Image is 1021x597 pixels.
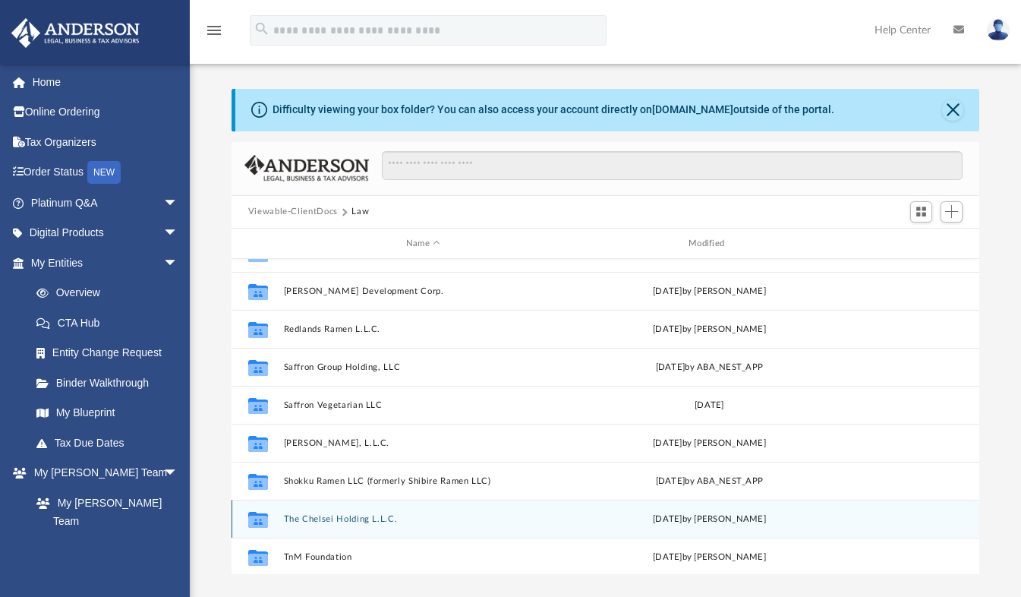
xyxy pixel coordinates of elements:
a: Binder Walkthrough [21,368,201,398]
a: My [PERSON_NAME] Teamarrow_drop_down [11,458,194,488]
div: id [856,237,962,251]
a: Tax Organizers [11,127,201,157]
a: Entity Change Request [21,338,201,368]
div: Modified [569,237,849,251]
button: Redlands Ramen L.L.C. [283,324,562,334]
img: User Pic [987,19,1010,41]
span: [DATE] [653,515,682,523]
div: [DATE] by [PERSON_NAME] [569,551,849,564]
div: NEW [87,161,121,184]
div: grid [232,259,980,574]
button: Shokku Ramen LLC (formerly Shibire Ramen LLC) [283,476,562,486]
button: [PERSON_NAME], L.L.C. [283,438,562,448]
div: by [PERSON_NAME] [569,513,849,526]
a: Order StatusNEW [11,157,201,188]
a: My Entitiesarrow_drop_down [11,248,201,278]
button: Switch to Grid View [910,201,933,223]
div: [DATE] by ABA_NEST_APP [569,361,849,374]
span: arrow_drop_down [163,188,194,219]
a: Digital Productsarrow_drop_down [11,218,201,248]
a: Platinum Q&Aarrow_drop_down [11,188,201,218]
a: [PERSON_NAME] System [21,536,194,585]
button: Law [351,205,369,219]
button: [PERSON_NAME] Development Corp. [283,286,562,296]
div: Name [282,237,562,251]
div: [DATE] by [PERSON_NAME] [569,323,849,336]
a: My Blueprint [21,398,194,428]
a: My [PERSON_NAME] Team [21,488,186,536]
div: Difficulty viewing your box folder? You can also access your account directly on outside of the p... [273,102,834,118]
span: arrow_drop_down [163,248,194,279]
a: Overview [21,278,201,308]
a: menu [205,29,223,39]
div: id [238,237,276,251]
span: arrow_drop_down [163,458,194,489]
button: Saffron Group Holding, LLC [283,362,562,372]
input: Search files and folders [382,151,963,180]
button: Add [941,201,963,223]
a: Tax Due Dates [21,428,201,458]
a: CTA Hub [21,308,201,338]
a: [DOMAIN_NAME] [652,103,733,115]
button: Saffron Vegetarian LLC [283,400,562,410]
div: [DATE] by [PERSON_NAME] [569,285,849,298]
i: search [254,21,270,37]
img: Anderson Advisors Platinum Portal [7,18,144,48]
button: The Chelsei Holding L.L.C. [283,514,562,524]
a: Online Ordering [11,97,201,128]
button: Viewable-ClientDocs [248,205,338,219]
div: [DATE] [569,399,849,412]
a: Home [11,67,201,97]
div: [DATE] by [PERSON_NAME] [569,437,849,450]
button: Close [942,99,963,121]
i: menu [205,21,223,39]
div: [DATE] by ABA_NEST_APP [569,475,849,488]
span: arrow_drop_down [163,218,194,249]
button: TnM Foundation [283,552,562,562]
